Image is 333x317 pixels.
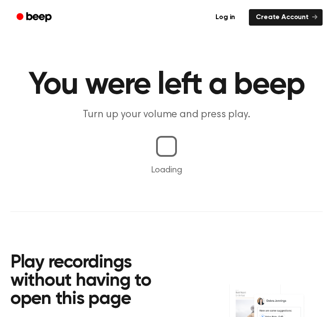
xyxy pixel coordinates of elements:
[249,9,323,26] a: Create Account
[10,164,323,177] p: Loading
[207,7,244,27] a: Log in
[10,108,323,122] p: Turn up your volume and press play.
[10,69,323,101] h1: You were left a beep
[10,9,59,26] a: Beep
[10,254,169,308] h2: Play recordings without having to open this page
